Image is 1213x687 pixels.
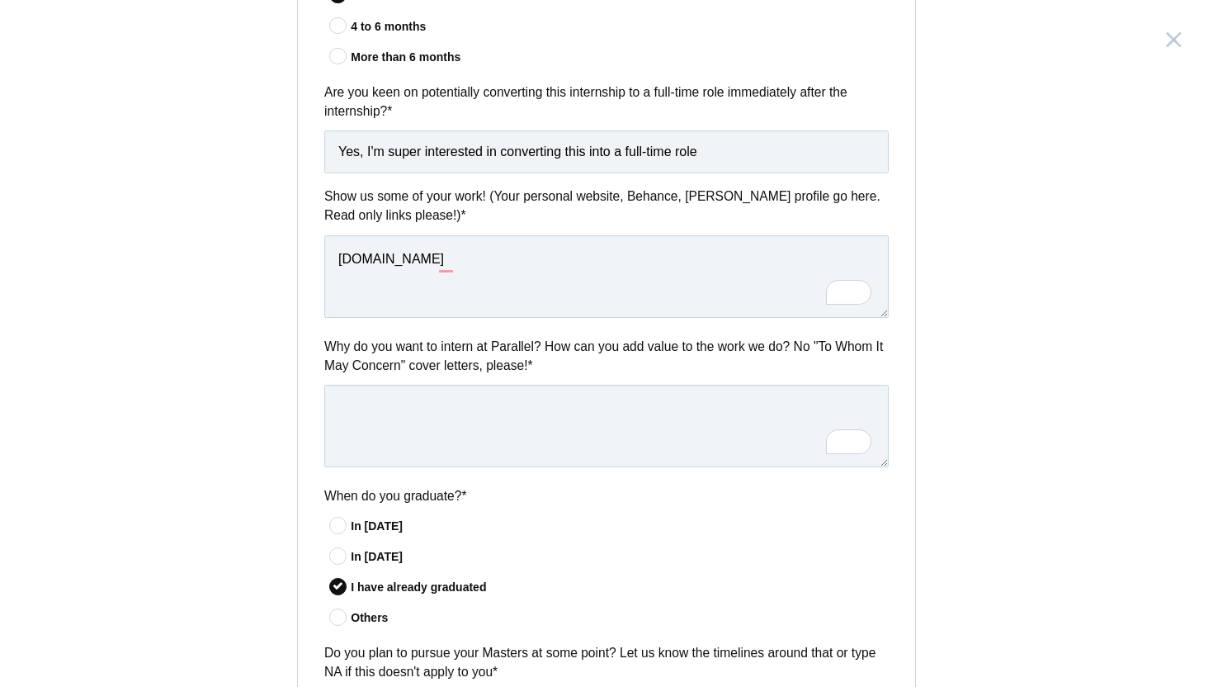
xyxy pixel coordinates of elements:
[351,49,889,66] div: More than 6 months
[351,18,889,36] div: 4 to 6 months
[324,643,889,682] label: Do you plan to pursue your Masters at some point? Let us know the timelines around that or type N...
[351,579,889,596] div: I have already graduated
[324,83,889,121] label: Are you keen on potentially converting this internship to a full-time role immediately after the ...
[351,548,889,566] div: In [DATE]
[324,486,889,505] label: When do you graduate?
[351,518,889,535] div: In [DATE]
[324,337,889,376] label: Why do you want to intern at Parallel? How can you add value to the work we do? No "To Whom It Ma...
[324,385,889,467] textarea: To enrich screen reader interactions, please activate Accessibility in Grammarly extension settings
[324,187,889,225] label: Show us some of your work! (Your personal website, Behance, [PERSON_NAME] profile go here. Read o...
[351,609,889,627] div: Others
[324,235,889,318] textarea: To enrich screen reader interactions, please activate Accessibility in Grammarly extension settings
